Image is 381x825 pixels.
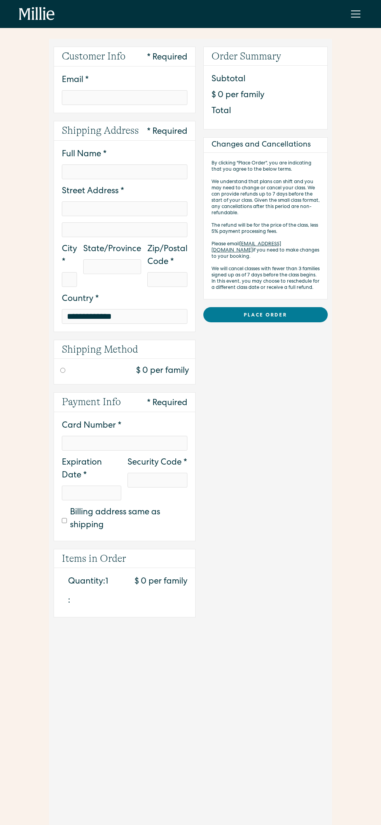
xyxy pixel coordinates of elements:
[62,342,138,357] h2: Shipping Method
[62,222,187,237] input: Shipping address optional
[62,74,187,87] label: Email *
[62,551,126,566] h2: Items in Order
[67,489,117,496] iframe: Secure expiration date input frame
[147,243,187,269] label: Zip/Postal Code *
[346,5,362,23] div: menu
[211,49,281,64] h2: Order Summary
[62,420,187,433] label: Card Number *
[105,576,108,589] div: 1
[62,457,122,482] label: Expiration Date *
[211,161,320,291] p: By clicking "Place Order", you are indicating that you agree to the below terms. ‍ We understand ...
[203,307,328,322] a: Place Order
[147,52,187,65] div: * Required
[211,105,231,118] div: Total
[211,73,245,86] div: Subtotal
[62,394,121,409] h2: Payment Info
[62,293,187,306] label: Country *
[133,476,182,483] iframe: Secure CVC input frame
[68,597,70,605] span: :
[70,507,187,532] label: Billing address same as shipping
[62,149,187,161] label: Full Name *
[19,7,55,21] a: home
[211,139,311,151] h5: Changes and Cancellations
[68,576,105,589] div: Quantity:
[83,243,141,256] label: State/Province
[135,576,187,609] div: $ 0 per family
[128,457,187,470] label: Security Code *
[62,185,187,198] label: Street Address *
[147,397,187,410] div: * Required
[136,365,189,378] div: $ 0 per family
[62,243,77,269] label: City *
[62,49,126,64] h2: Customer Info
[211,242,281,253] a: [EMAIL_ADDRESS][DOMAIN_NAME]
[211,89,264,102] div: $ 0 per family
[67,439,182,446] iframe: Secure card number input frame
[62,123,139,138] h2: Shipping Address
[147,126,187,139] div: * Required
[60,368,65,373] input: $ 0 per family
